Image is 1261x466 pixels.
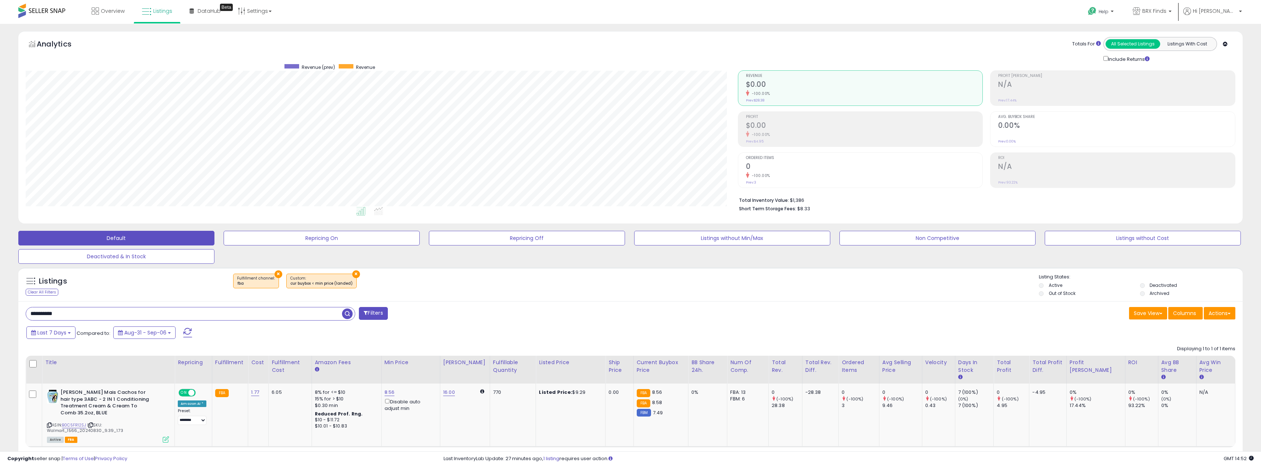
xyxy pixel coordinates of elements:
[18,249,214,264] button: Deactivated & In Stock
[429,231,625,245] button: Repricing Off
[315,396,376,402] div: 15% for > $10
[637,399,650,407] small: FBA
[797,205,810,212] span: $8.33
[746,180,756,185] small: Prev: 3
[998,156,1235,160] span: ROI
[352,270,360,278] button: ×
[746,156,983,160] span: Ordered Items
[958,402,994,409] div: 7 (100%)
[290,275,353,286] span: Custom:
[1128,402,1158,409] div: 93.22%
[839,231,1036,245] button: Non Competitive
[7,455,34,462] strong: Copyright
[26,326,76,339] button: Last 7 Days
[1049,290,1076,296] label: Out of Stock
[772,402,802,409] div: 28.38
[1183,7,1242,24] a: Hi [PERSON_NAME]
[998,74,1235,78] span: Profit [PERSON_NAME]
[60,389,150,418] b: [PERSON_NAME] Mais Cachos for hair type 3ABC - 2 IN 1 Conditioning Treatment Cream & Cream To Com...
[18,231,214,245] button: Default
[846,396,863,402] small: (-100%)
[882,359,919,374] div: Avg Selling Price
[251,359,265,366] div: Cost
[237,281,275,286] div: fba
[930,396,947,402] small: (-100%)
[237,275,275,286] span: Fulfillment channel :
[998,98,1016,103] small: Prev: 17.44%
[998,80,1235,90] h2: N/A
[997,389,1029,396] div: 0
[925,389,955,396] div: 0
[746,139,764,144] small: Prev: $4.95
[1133,396,1150,402] small: (-100%)
[1177,345,1235,352] div: Displaying 1 to 1 of 1 items
[958,389,994,396] div: 7 (100%)
[842,402,879,409] div: 3
[739,206,796,212] b: Short Term Storage Fees:
[543,455,559,462] a: 1 listing
[315,411,363,417] b: Reduced Prof. Rng.
[47,389,59,404] img: 419TyVjp+hL._SL40_.jpg
[113,326,176,339] button: Aug-31 - Sep-06
[315,359,378,366] div: Amazon Fees
[1173,310,1196,317] span: Columns
[746,74,983,78] span: Revenue
[1106,39,1160,49] button: All Selected Listings
[998,121,1235,131] h2: 0.00%
[746,80,983,90] h2: $0.00
[224,231,420,245] button: Repricing On
[925,359,952,366] div: Velocity
[47,389,169,442] div: ASIN:
[356,64,375,70] span: Revenue
[385,397,434,412] div: Disable auto adjust min
[272,389,306,396] div: 6.05
[178,408,206,425] div: Preset:
[444,455,1254,462] div: Last InventoryLab Update: 27 minutes ago, requires user action.
[1032,359,1063,374] div: Total Profit Diff.
[1039,274,1243,281] p: Listing States:
[1161,389,1196,396] div: 0%
[842,359,876,374] div: Ordered Items
[1128,359,1155,366] div: ROI
[652,389,662,396] span: 8.56
[772,389,802,396] div: 0
[195,390,206,396] span: OFF
[480,389,484,394] i: Calculated using Dynamic Max Price.
[1168,307,1203,319] button: Columns
[39,276,67,286] h5: Listings
[63,455,94,462] a: Terms of Use
[997,359,1026,374] div: Total Profit
[1070,389,1125,396] div: 0%
[45,359,172,366] div: Title
[315,417,376,423] div: $10 - $11.72
[315,423,376,429] div: $10.01 - $10.83
[443,389,455,396] a: 16.00
[749,173,770,178] small: -100.00%
[251,389,259,396] a: 1.77
[805,359,836,374] div: Total Rev. Diff.
[887,396,904,402] small: (-100%)
[1142,7,1166,15] span: BRX Finds
[65,437,77,443] span: FBA
[539,359,602,366] div: Listed Price
[1082,1,1121,24] a: Help
[730,389,763,396] div: FBA: 13
[1070,359,1122,374] div: Profit [PERSON_NAME]
[198,7,221,15] span: DataHub
[997,402,1029,409] div: 4.95
[26,289,58,296] div: Clear All Filters
[1204,307,1235,319] button: Actions
[539,389,572,396] b: Listed Price:
[637,409,651,417] small: FBM
[385,389,395,396] a: 8.56
[1032,389,1061,396] div: -4.95
[609,359,630,374] div: Ship Price
[609,389,628,396] div: 0.00
[315,366,319,373] small: Amazon Fees.
[1193,7,1237,15] span: Hi [PERSON_NAME]
[746,98,764,103] small: Prev: $28.38
[746,162,983,172] h2: 0
[1098,55,1158,63] div: Include Returns
[443,359,487,366] div: [PERSON_NAME]
[776,396,793,402] small: (-100%)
